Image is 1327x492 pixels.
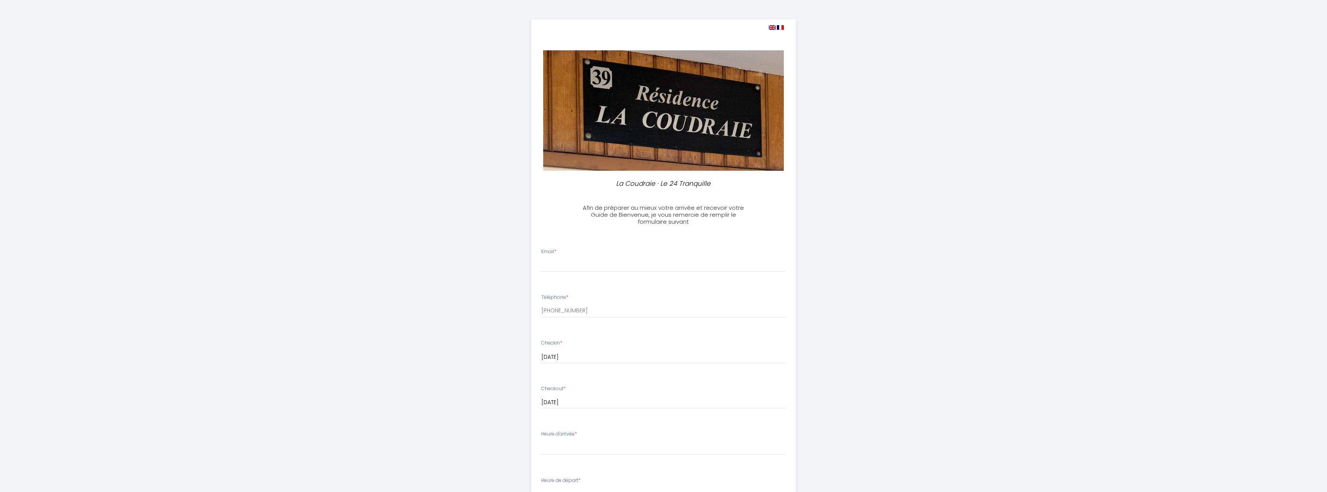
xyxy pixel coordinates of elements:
img: fr.png [777,25,784,30]
label: Heure de départ [541,477,580,484]
label: Heure d'arrivée [541,430,577,438]
p: La Coudraie · Le 24 Tranquille [581,178,747,189]
label: Checkout [541,385,566,393]
label: Checkin [541,339,562,347]
h3: Afin de préparer au mieux votre arrivée et recevoir votre Guide de Bienvenue, je vous remercie de... [577,204,750,225]
label: Téléphone [541,294,568,301]
img: en.png [769,25,776,30]
label: Email [541,248,556,255]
